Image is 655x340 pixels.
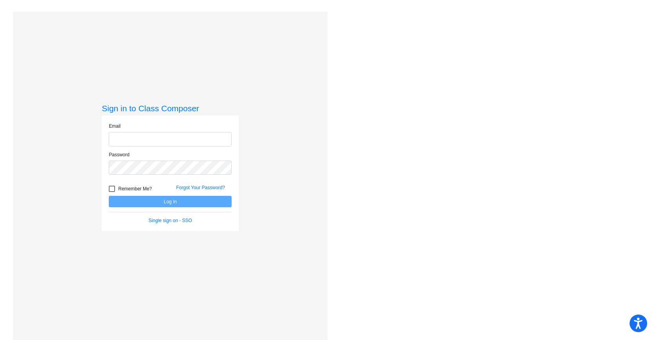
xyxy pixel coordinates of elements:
[109,151,130,158] label: Password
[102,103,239,113] h3: Sign in to Class Composer
[109,123,121,130] label: Email
[176,185,225,190] a: Forgot Your Password?
[109,196,232,207] button: Log In
[118,184,152,194] span: Remember Me?
[149,218,192,223] a: Single sign on - SSO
